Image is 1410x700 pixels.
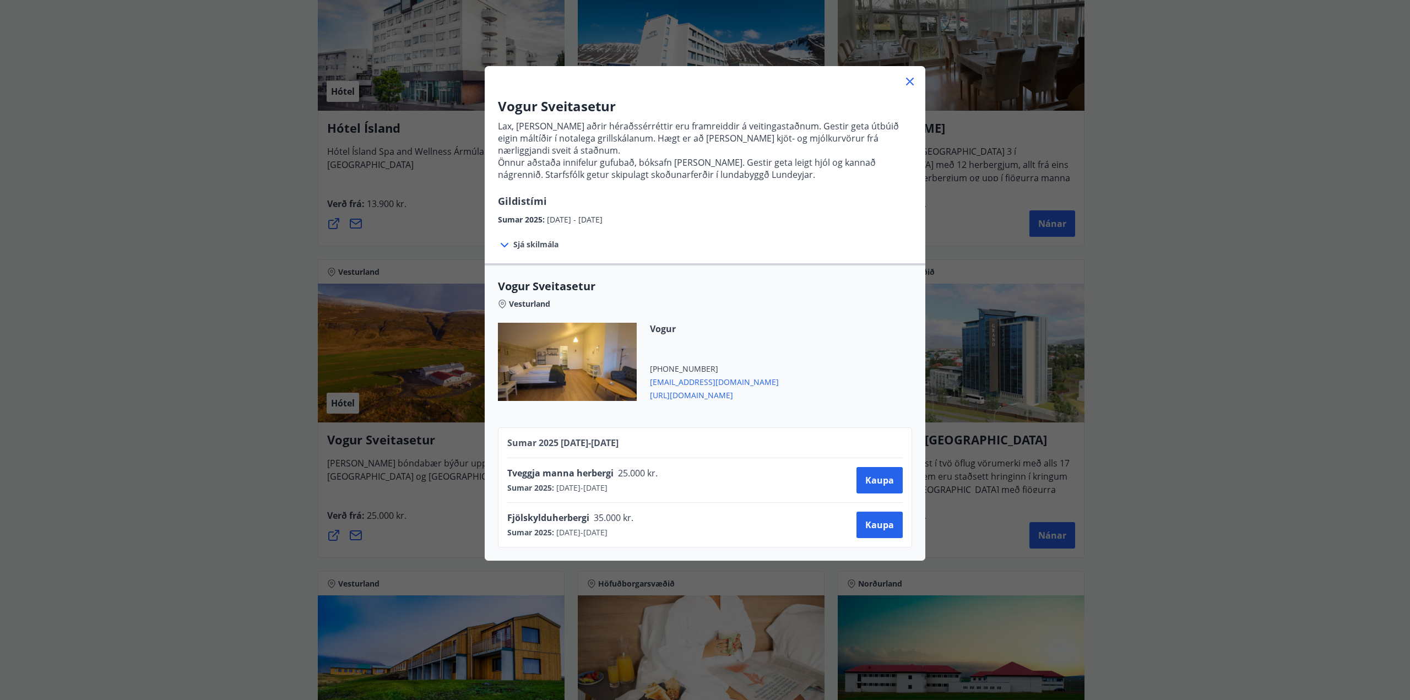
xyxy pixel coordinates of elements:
[507,512,589,524] span: Fjölskylduherbergi
[507,467,614,479] span: Tveggja manna herbergi
[507,527,554,538] span: Sumar 2025 :
[547,214,603,225] span: [DATE] - [DATE]
[650,323,779,335] span: Vogur
[614,467,660,479] span: 25.000 kr.
[589,512,636,524] span: 35.000 kr.
[498,156,912,181] p: Önnur aðstaða innifelur gufubað, bóksafn [PERSON_NAME]. Gestir geta leigt hjól og kannað nágrenni...
[650,363,779,375] span: [PHONE_NUMBER]
[856,467,903,493] button: Kaupa
[865,519,894,531] span: Kaupa
[554,527,608,538] span: [DATE] - [DATE]
[507,437,619,449] span: Sumar 2025 [DATE] - [DATE]
[650,375,779,388] span: [EMAIL_ADDRESS][DOMAIN_NAME]
[498,194,547,208] span: Gildistími
[513,239,558,250] span: Sjá skilmála
[650,388,779,401] span: [URL][DOMAIN_NAME]
[498,214,547,225] span: Sumar 2025 :
[509,299,550,310] span: Vesturland
[498,120,912,156] p: Lax, [PERSON_NAME] aðrir héraðssérréttir eru framreiddir á veitingastaðnum. Gestir geta útbúið ei...
[507,482,554,493] span: Sumar 2025 :
[498,279,912,294] span: Vogur Sveitasetur
[865,474,894,486] span: Kaupa
[498,97,912,116] h3: Vogur Sveitasetur
[856,512,903,538] button: Kaupa
[554,482,608,493] span: [DATE] - [DATE]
